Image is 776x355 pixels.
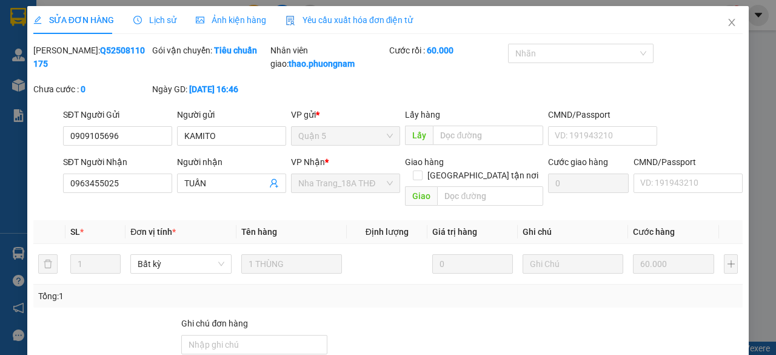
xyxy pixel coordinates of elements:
[133,15,176,25] span: Lịch sử
[152,44,269,57] div: Gói vận chuyển:
[33,16,42,24] span: edit
[181,319,248,328] label: Ghi chú đơn hàng
[196,15,266,25] span: Ảnh kiện hàng
[130,227,176,237] span: Đơn vị tính
[270,44,387,70] div: Nhân viên giao:
[427,46,453,55] b: 60.000
[724,254,738,274] button: plus
[432,254,513,274] input: 0
[70,227,80,237] span: SL
[196,16,204,24] span: picture
[518,220,628,244] th: Ghi chú
[291,108,400,121] div: VP gửi
[437,186,543,206] input: Dọc đường
[432,227,477,237] span: Giá trị hàng
[33,83,150,96] div: Chưa cước :
[152,83,269,96] div: Ngày GD:
[241,254,342,274] input: VD: Bàn, Ghế
[286,15,413,25] span: Yêu cầu xuất hóa đơn điện tử
[715,6,749,40] button: Close
[423,169,543,182] span: [GEOGRAPHIC_DATA] tận nơi
[138,255,224,273] span: Bất kỳ
[405,110,440,120] span: Lấy hàng
[38,289,301,303] div: Tổng: 1
[727,18,737,27] span: close
[33,15,114,25] span: SỬA ĐƠN HÀNG
[389,44,506,57] div: Cước rồi :
[405,157,444,167] span: Giao hàng
[133,16,142,24] span: clock-circle
[633,227,675,237] span: Cước hàng
[633,254,714,274] input: 0
[189,84,238,94] b: [DATE] 16:46
[81,84,85,94] b: 0
[177,108,286,121] div: Người gửi
[38,254,58,274] button: delete
[63,108,172,121] div: SĐT Người Gửi
[63,155,172,169] div: SĐT Người Nhận
[241,227,277,237] span: Tên hàng
[548,157,608,167] label: Cước giao hàng
[548,108,657,121] div: CMND/Passport
[405,186,437,206] span: Giao
[214,46,257,55] b: Tiêu chuẩn
[433,126,543,145] input: Dọc đường
[269,178,279,188] span: user-add
[177,155,286,169] div: Người nhận
[181,335,327,354] input: Ghi chú đơn hàng
[366,227,409,237] span: Định lượng
[634,155,743,169] div: CMND/Passport
[405,126,433,145] span: Lấy
[523,254,623,274] input: Ghi Chú
[298,127,393,145] span: Quận 5
[291,157,325,167] span: VP Nhận
[289,59,355,69] b: thao.phuongnam
[286,16,295,25] img: icon
[548,174,629,193] input: Cước giao hàng
[33,44,150,70] div: [PERSON_NAME]:
[298,174,393,192] span: Nha Trang_18A THĐ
